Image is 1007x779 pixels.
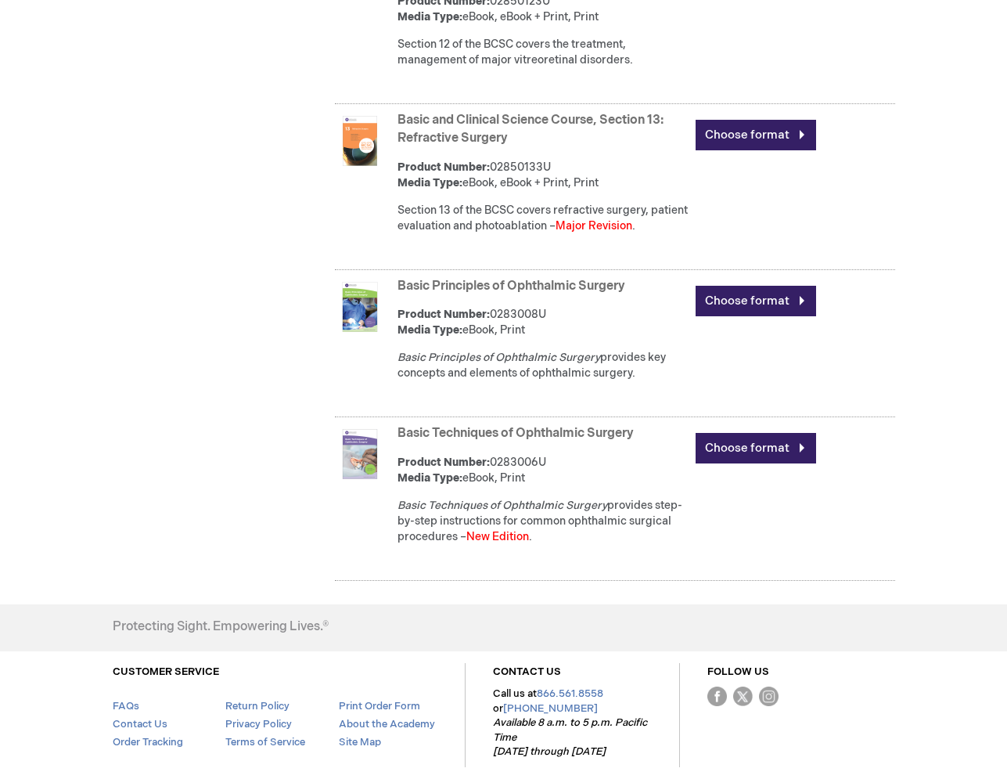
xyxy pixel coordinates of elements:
strong: Product Number: [397,160,490,174]
div: provides step-by-step instructions for common ophthalmic surgical procedures – . [397,498,688,545]
a: Basic and Clinical Science Course, Section 13: Refractive Surgery [397,113,664,146]
img: instagram [759,687,779,706]
h4: Protecting Sight. Empowering Lives.® [113,620,329,634]
img: Basic Techniques of Ophthalmic Surgery [335,429,385,479]
a: About the Academy [339,718,435,730]
img: Twitter [733,687,753,706]
img: Facebook [707,687,727,706]
p: Call us at or [493,687,652,759]
a: CONTACT US [493,665,561,678]
img: Basic Principles of Ophthalmic Surgery [335,282,385,332]
strong: Media Type: [397,323,462,337]
a: [PHONE_NUMBER] [503,702,598,715]
a: Site Map [339,736,381,748]
a: Terms of Service [225,736,305,748]
font: New Edition [466,530,529,543]
div: 02850133U eBook, eBook + Print, Print [397,160,688,191]
a: Order Tracking [113,736,183,748]
a: 866.561.8558 [537,687,603,700]
div: Section 12 of the BCSC covers the treatment, management of major vitreoretinal disorders. [397,37,688,68]
font: Major Revision [556,219,632,233]
a: Privacy Policy [225,718,292,730]
a: Basic Principles of Ophthalmic Surgery [397,279,625,294]
a: Print Order Form [339,700,420,712]
strong: Media Type: [397,176,462,189]
em: Basic Techniques of Ophthalmic Surgery [397,499,607,512]
a: CUSTOMER SERVICE [113,665,219,678]
a: Choose format [696,433,816,463]
div: Section 13 of the BCSC covers refractive surgery, patient evaluation and photoablation – . [397,203,688,234]
a: Return Policy [225,700,290,712]
strong: Product Number: [397,308,490,321]
div: 0283008U eBook, Print [397,307,688,338]
a: Choose format [696,286,816,316]
a: Basic Techniques of Ophthalmic Surgery [397,426,634,441]
div: 0283006U eBook, Print [397,455,688,486]
strong: Media Type: [397,471,462,485]
a: Choose format [696,120,816,150]
strong: Product Number: [397,456,490,469]
em: Basic Principles of Ophthalmic Surgery [397,351,600,364]
strong: Media Type: [397,10,462,23]
img: Basic and Clinical Science Course, Section 13: Refractive Surgery [335,116,385,166]
p: provides key concepts and elements of ophthalmic surgery. [397,350,688,381]
a: FOLLOW US [707,665,769,678]
em: Available 8 a.m. to 5 p.m. Pacific Time [DATE] through [DATE] [493,716,647,758]
a: FAQs [113,700,139,712]
a: Contact Us [113,718,167,730]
